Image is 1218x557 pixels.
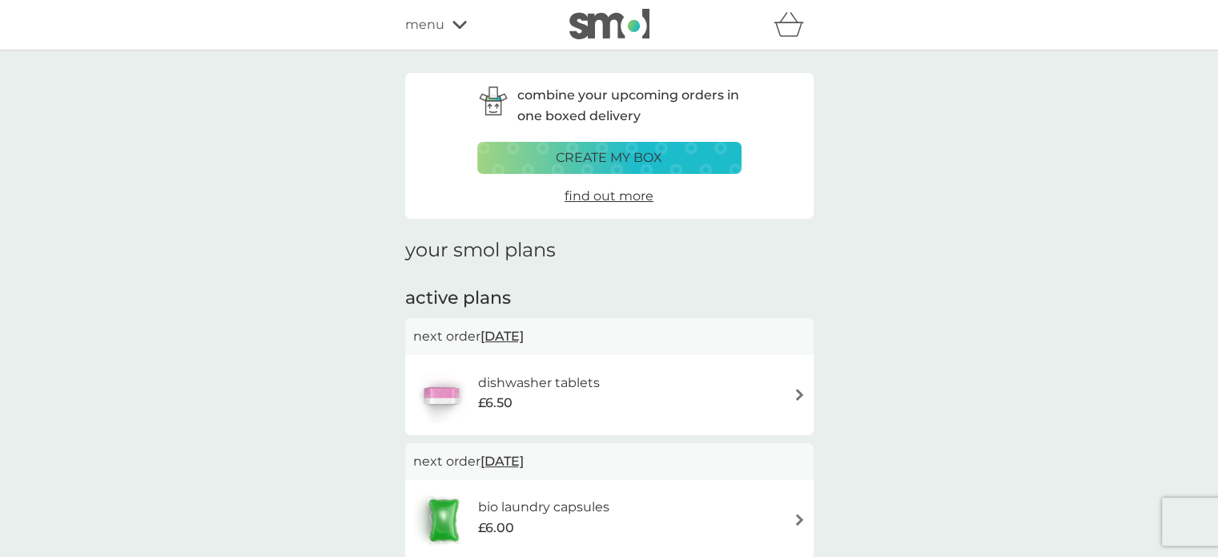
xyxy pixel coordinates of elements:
h6: dishwasher tablets [478,373,600,394]
img: arrow right [794,514,806,526]
img: dishwasher tablets [413,367,469,423]
span: menu [405,14,444,35]
p: next order [413,326,806,347]
img: bio laundry capsules [413,492,474,548]
button: create my box [477,142,742,174]
span: £6.00 [478,518,514,539]
h1: your smol plans [405,239,814,262]
div: basket [774,9,814,41]
span: [DATE] [480,321,524,352]
p: next order [413,451,806,472]
h6: bio laundry capsules [478,497,609,518]
h2: active plans [405,286,814,311]
span: find out more [565,188,653,204]
p: combine your upcoming orders in one boxed delivery [517,85,742,126]
img: smol [569,9,649,39]
p: create my box [556,147,662,168]
span: [DATE] [480,446,524,477]
span: £6.50 [478,393,513,414]
img: arrow right [794,389,806,401]
a: find out more [565,186,653,207]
